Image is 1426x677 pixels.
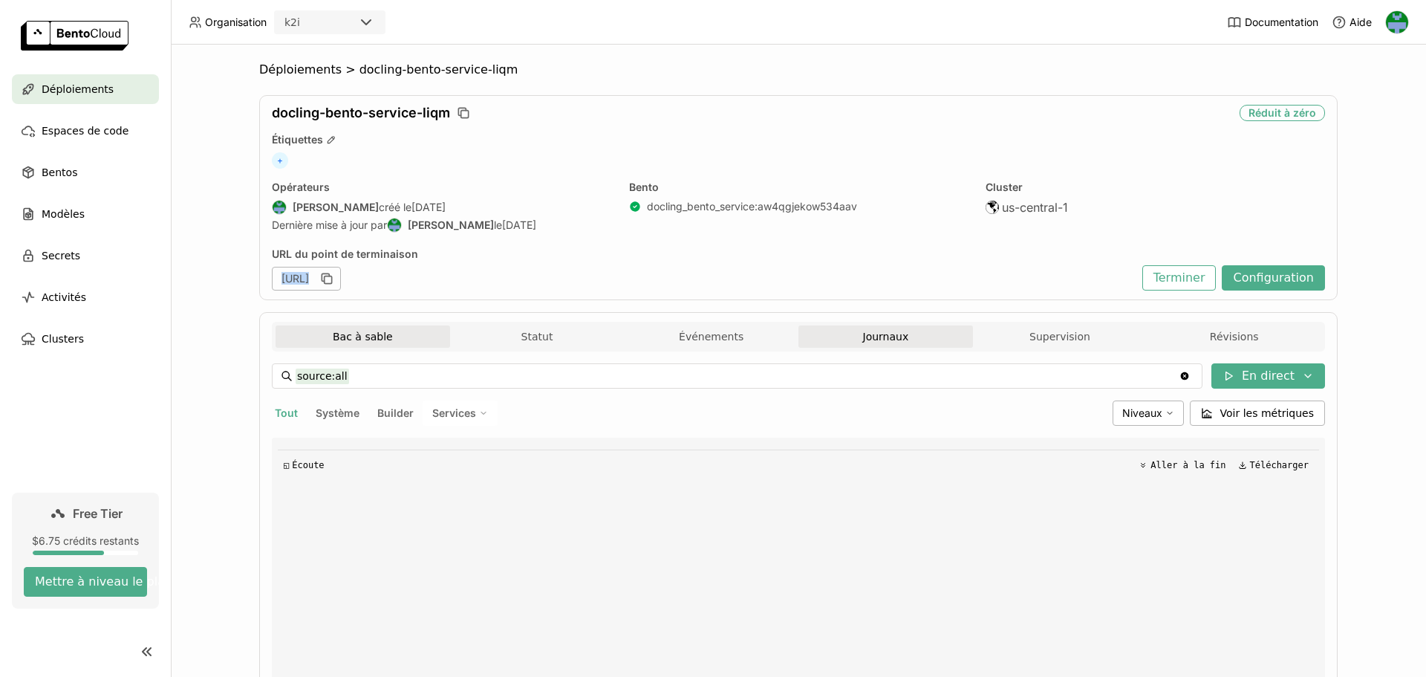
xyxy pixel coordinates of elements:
span: Voir les métriques [1220,406,1314,421]
span: Organisation [205,16,267,29]
a: Déploiements [12,74,159,104]
img: Gaethan Legrand [388,218,401,232]
button: Bac à sable [276,325,450,348]
button: Révisions [1147,325,1321,348]
div: Services [423,401,498,426]
span: [DATE] [411,201,446,214]
button: Supervision [973,325,1147,348]
span: Aide [1350,16,1372,29]
span: us-central-1 [1002,200,1068,215]
nav: Breadcrumbs navigation [259,62,1338,77]
a: Activités [12,282,159,312]
span: Espaces de code [42,122,128,140]
a: Documentation [1227,15,1318,30]
button: Voir les métriques [1190,401,1325,426]
button: Tout [272,404,301,423]
button: Mettre à niveau le plan [24,567,147,597]
span: Déploiements [259,62,342,77]
button: Aller à la fin [1134,456,1230,474]
span: Documentation [1245,16,1318,29]
span: Secrets [42,247,80,265]
span: Tout [275,406,298,419]
img: Gaethan Legrand [273,201,286,214]
a: Espaces de code [12,116,159,146]
div: URL du point de terminaison [272,247,1135,261]
span: > [342,62,359,77]
button: Événements [624,325,798,348]
a: Modèles [12,199,159,229]
div: [URL] [272,267,341,291]
img: Gaethan Legrand [1386,11,1408,33]
button: En direct [1211,363,1325,389]
div: k2i [284,15,300,30]
span: Services [432,406,476,420]
button: Statut [450,325,625,348]
div: Niveaux [1113,401,1184,426]
a: docling_bento_service:aw4qgjekow534aav [647,200,857,213]
div: Étiquettes [272,133,1325,146]
span: Bentos [42,163,77,181]
span: Activités [42,288,86,306]
button: Terminer [1142,265,1217,291]
span: docling-bento-service-liqm [272,105,450,121]
span: [DATE] [502,218,536,232]
span: Déploiements [42,80,114,98]
span: Modèles [42,205,85,223]
div: Écoute [284,460,325,470]
div: Opérateurs [272,181,611,194]
svg: Clear value [1179,370,1191,382]
img: logo [21,21,128,51]
span: docling-bento-service-liqm [359,62,518,77]
span: Builder [377,406,414,419]
span: Système [316,406,359,419]
span: + [272,152,288,169]
span: Niveaux [1122,406,1162,419]
button: Configuration [1222,265,1325,291]
button: Système [313,404,362,423]
span: Clusters [42,330,84,348]
input: Rechercher [296,364,1179,388]
a: Bentos [12,158,159,187]
strong: [PERSON_NAME] [293,201,379,214]
a: Clusters [12,324,159,354]
button: Builder [374,404,417,423]
button: Télécharger [1234,456,1313,474]
div: Dernière mise à jour par le [272,218,611,233]
strong: [PERSON_NAME] [408,218,494,232]
span: Journaux [863,330,909,343]
div: Bento [629,181,968,194]
a: Secrets [12,241,159,271]
div: Réduit à zéro [1240,105,1325,121]
span: ◱ [284,460,289,470]
div: Aide [1332,15,1372,30]
span: Free Tier [73,506,123,521]
input: Selected k2i. [302,16,303,30]
a: Free Tier$6.75 crédits restantsMettre à niveau le plan [12,493,159,609]
div: Cluster [986,181,1325,194]
div: créé le [272,200,611,215]
div: $6.75 crédits restants [24,534,147,548]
